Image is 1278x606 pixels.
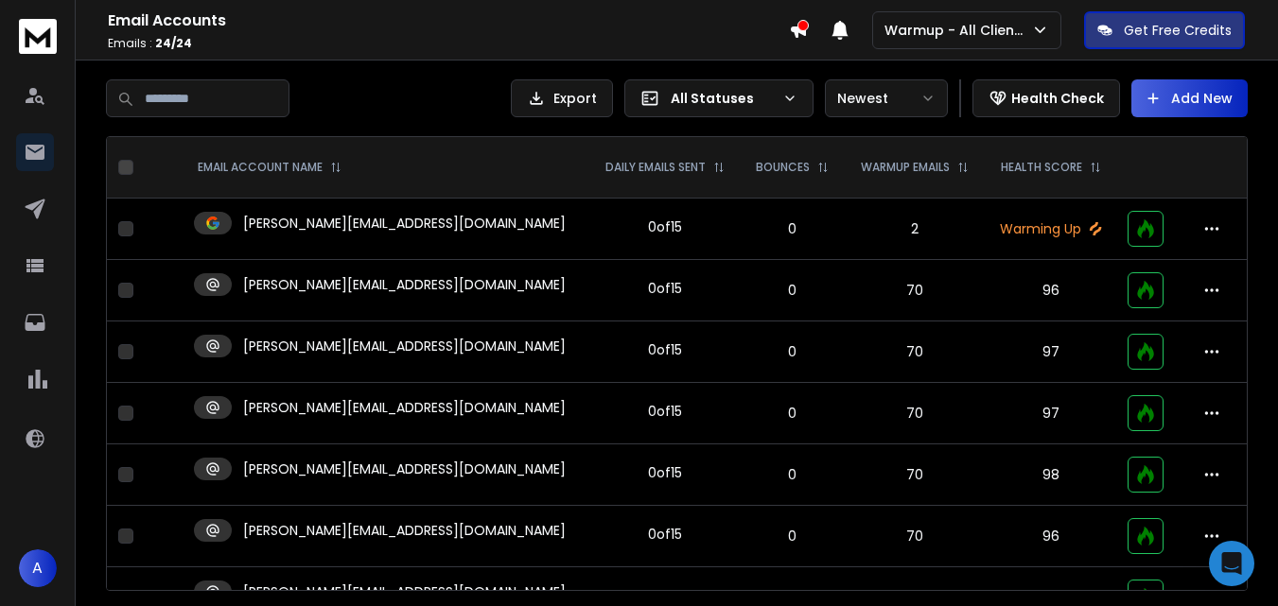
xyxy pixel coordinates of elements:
[752,219,833,238] p: 0
[972,79,1120,117] button: Health Check
[756,160,810,175] p: BOUNCES
[243,398,566,417] p: [PERSON_NAME][EMAIL_ADDRESS][DOMAIN_NAME]
[985,260,1117,321] td: 96
[243,337,566,355] p: [PERSON_NAME][EMAIL_ADDRESS][DOMAIN_NAME]
[198,160,341,175] div: EMAIL ACCOUNT NAME
[648,279,682,298] div: 0 of 15
[19,549,57,587] button: A
[108,9,789,32] h1: Email Accounts
[1011,89,1104,108] p: Health Check
[996,219,1106,238] p: Warming Up
[752,342,833,361] p: 0
[243,275,566,294] p: [PERSON_NAME][EMAIL_ADDRESS][DOMAIN_NAME]
[243,214,566,233] p: [PERSON_NAME][EMAIL_ADDRESS][DOMAIN_NAME]
[605,160,706,175] p: DAILY EMAILS SENT
[845,383,985,444] td: 70
[752,404,833,423] p: 0
[985,444,1117,506] td: 98
[985,506,1117,567] td: 96
[752,281,833,300] p: 0
[648,525,682,544] div: 0 of 15
[1084,11,1245,49] button: Get Free Credits
[845,444,985,506] td: 70
[19,19,57,54] img: logo
[243,459,566,478] p: [PERSON_NAME][EMAIL_ADDRESS][DOMAIN_NAME]
[985,383,1117,444] td: 97
[752,527,833,545] p: 0
[985,321,1117,383] td: 97
[108,36,789,51] p: Emails :
[861,160,950,175] p: WARMUP EMAILS
[1124,21,1232,40] p: Get Free Credits
[1209,541,1254,586] div: Open Intercom Messenger
[1131,79,1248,117] button: Add New
[243,521,566,540] p: [PERSON_NAME][EMAIL_ADDRESS][DOMAIN_NAME]
[648,217,682,236] div: 0 of 15
[511,79,613,117] button: Export
[825,79,948,117] button: Newest
[752,465,833,484] p: 0
[648,402,682,421] div: 0 of 15
[845,506,985,567] td: 70
[155,35,192,51] span: 24 / 24
[648,586,682,605] div: 0 of 15
[884,21,1031,40] p: Warmup - All Clients
[845,199,985,260] td: 2
[243,582,566,601] p: [PERSON_NAME][EMAIL_ADDRESS][DOMAIN_NAME]
[648,340,682,359] div: 0 of 15
[648,463,682,482] div: 0 of 15
[1001,160,1082,175] p: HEALTH SCORE
[845,260,985,321] td: 70
[845,321,985,383] td: 70
[671,89,775,108] p: All Statuses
